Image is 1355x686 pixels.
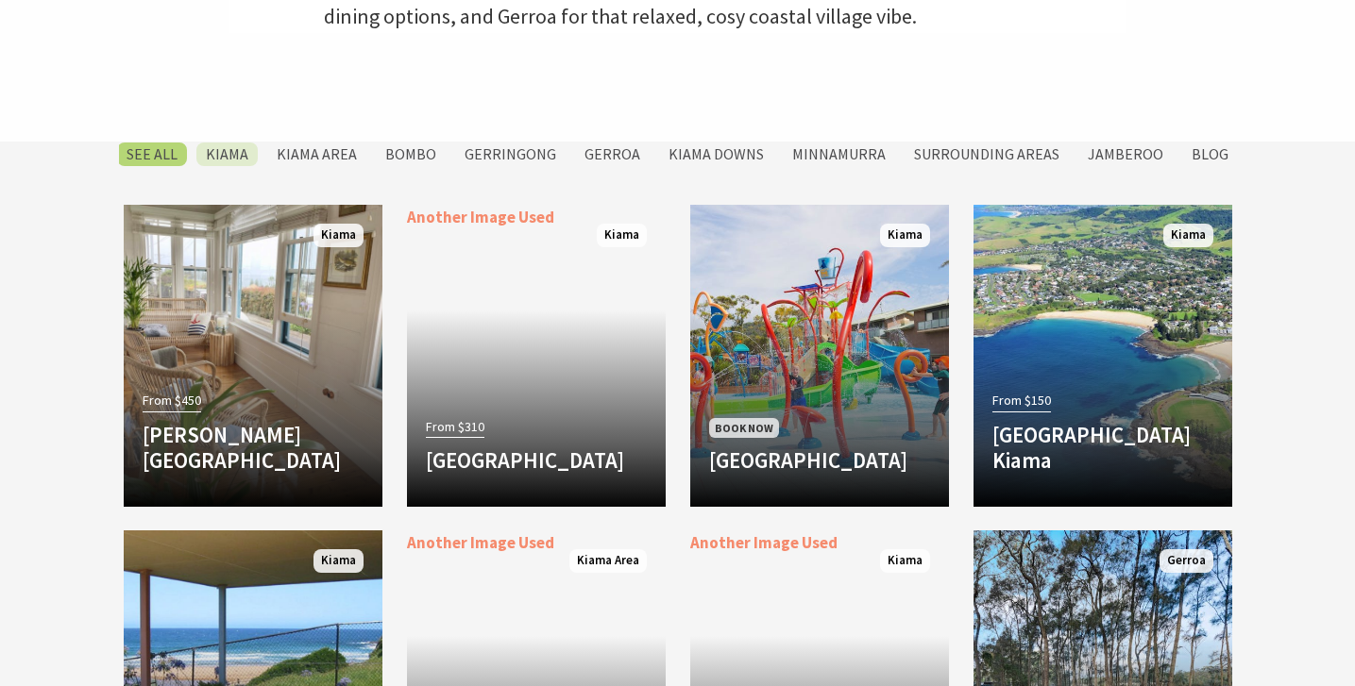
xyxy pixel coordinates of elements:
span: Kiama [597,224,647,247]
span: Kiama Area [569,549,647,573]
span: Kiama [880,549,930,573]
label: Bombo [376,142,446,166]
label: Surrounding Areas [905,142,1069,166]
h4: [GEOGRAPHIC_DATA] Kiama [992,422,1213,474]
span: Book Now [709,418,779,438]
span: Kiama [313,549,364,573]
label: SEE All [117,142,187,166]
label: Kiama Area [267,142,366,166]
span: Gerroa [1160,549,1213,573]
span: Kiama [880,224,930,247]
a: Book Now [GEOGRAPHIC_DATA] Kiama [690,205,949,507]
a: From $450 [PERSON_NAME][GEOGRAPHIC_DATA] Kiama [124,205,382,507]
label: Kiama Downs [659,142,773,166]
span: Kiama [313,224,364,247]
label: Gerroa [575,142,650,166]
label: Gerringong [455,142,566,166]
a: From $150 [GEOGRAPHIC_DATA] Kiama Kiama [974,205,1232,507]
h4: [PERSON_NAME][GEOGRAPHIC_DATA] [143,422,364,474]
a: Another Image Used From $310 [GEOGRAPHIC_DATA] Kiama [407,205,666,507]
label: Blog [1182,142,1238,166]
span: Kiama [1163,224,1213,247]
span: From $150 [992,390,1051,411]
label: Jamberoo [1078,142,1173,166]
span: From $450 [143,390,201,411]
label: Kiama [196,142,258,166]
span: From $310 [426,416,484,438]
h4: [GEOGRAPHIC_DATA] [426,447,647,474]
h4: [GEOGRAPHIC_DATA] [709,447,930,474]
label: Minnamurra [783,142,895,166]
